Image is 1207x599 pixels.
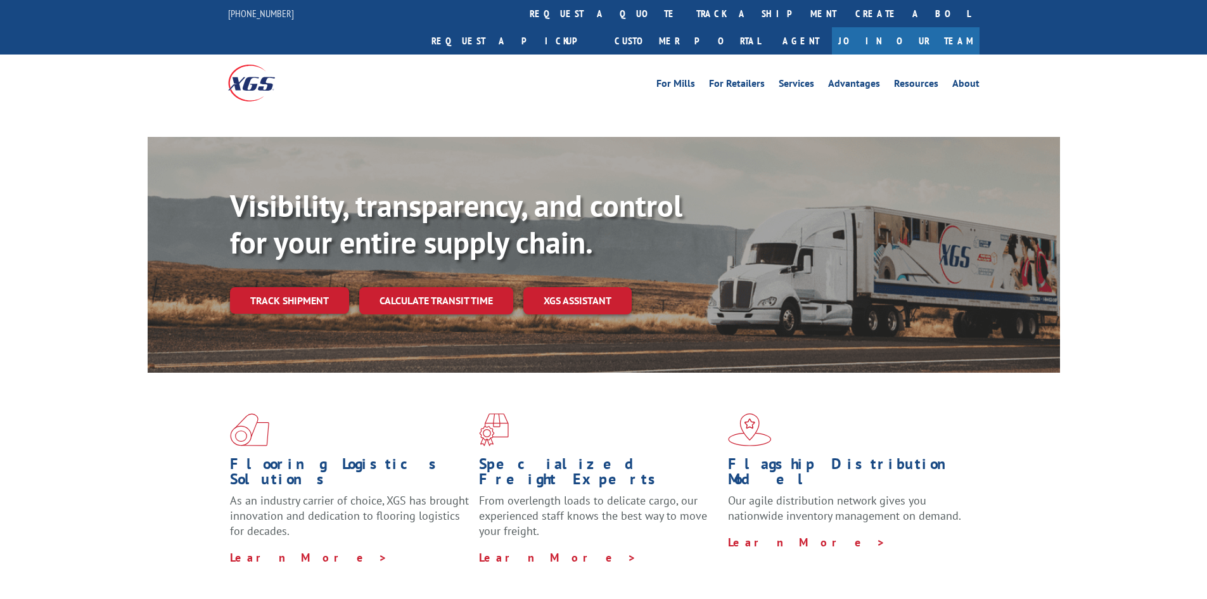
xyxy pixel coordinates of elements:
a: For Mills [656,79,695,93]
a: Advantages [828,79,880,93]
a: Learn More > [479,550,637,565]
a: Calculate transit time [359,287,513,314]
a: [PHONE_NUMBER] [228,7,294,20]
a: About [952,79,980,93]
span: As an industry carrier of choice, XGS has brought innovation and dedication to flooring logistics... [230,493,469,538]
h1: Flagship Distribution Model [728,456,968,493]
span: Our agile distribution network gives you nationwide inventory management on demand. [728,493,961,523]
b: Visibility, transparency, and control for your entire supply chain. [230,186,682,262]
a: Customer Portal [605,27,770,55]
a: For Retailers [709,79,765,93]
img: xgs-icon-total-supply-chain-intelligence-red [230,413,269,446]
img: xgs-icon-flagship-distribution-model-red [728,413,772,446]
a: Agent [770,27,832,55]
a: Join Our Team [832,27,980,55]
a: Track shipment [230,287,349,314]
a: Resources [894,79,938,93]
a: Services [779,79,814,93]
h1: Flooring Logistics Solutions [230,456,469,493]
p: From overlength loads to delicate cargo, our experienced staff knows the best way to move your fr... [479,493,718,550]
a: Request a pickup [422,27,605,55]
a: Learn More > [728,535,886,550]
a: XGS ASSISTANT [523,287,632,314]
h1: Specialized Freight Experts [479,456,718,493]
img: xgs-icon-focused-on-flooring-red [479,413,509,446]
a: Learn More > [230,550,388,565]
